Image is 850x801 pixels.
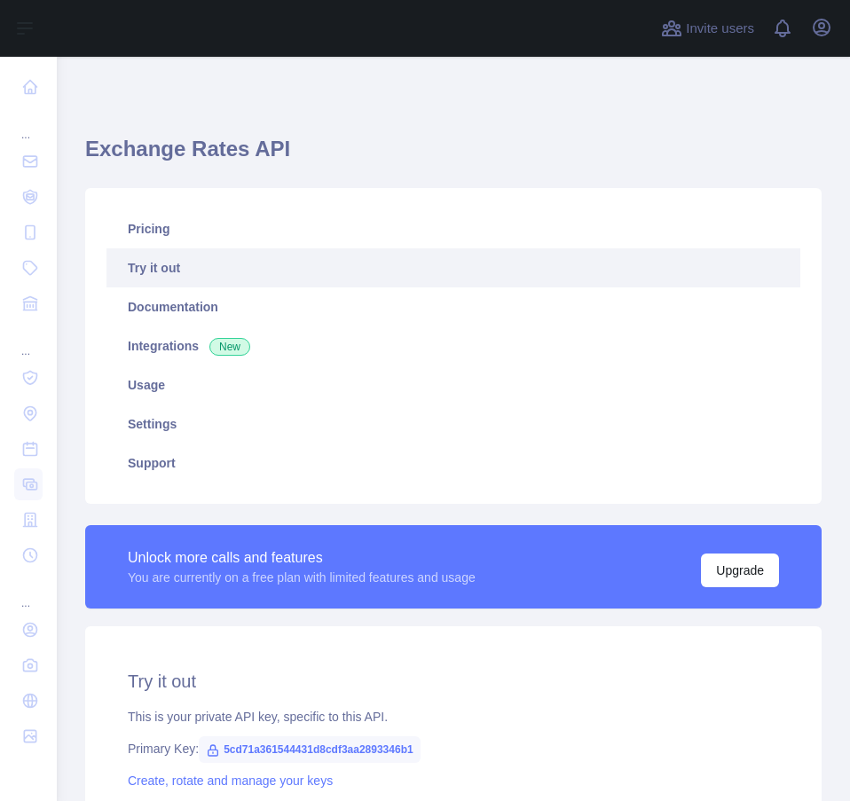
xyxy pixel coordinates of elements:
[106,248,800,287] a: Try it out
[701,554,779,587] button: Upgrade
[199,736,421,763] span: 5cd71a361544431d8cdf3aa2893346b1
[85,135,822,177] h1: Exchange Rates API
[106,404,800,444] a: Settings
[128,669,779,694] h2: Try it out
[209,338,250,356] span: New
[106,365,800,404] a: Usage
[14,323,43,358] div: ...
[106,326,800,365] a: Integrations New
[106,444,800,483] a: Support
[128,569,476,586] div: You are currently on a free plan with limited features and usage
[14,106,43,142] div: ...
[128,740,779,758] div: Primary Key:
[128,547,476,569] div: Unlock more calls and features
[106,287,800,326] a: Documentation
[128,774,333,788] a: Create, rotate and manage your keys
[657,14,758,43] button: Invite users
[106,209,800,248] a: Pricing
[128,708,779,726] div: This is your private API key, specific to this API.
[686,19,754,39] span: Invite users
[14,575,43,610] div: ...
